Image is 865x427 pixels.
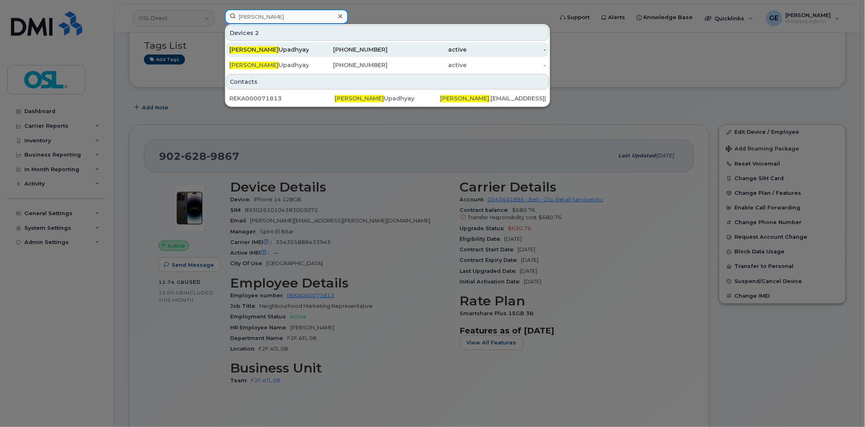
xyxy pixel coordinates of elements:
div: [PHONE_NUMBER] [309,46,388,54]
a: [PERSON_NAME]Upadhyay[PHONE_NUMBER]active- [226,42,549,57]
a: [PERSON_NAME]Upadhyay[PHONE_NUMBER]active- [226,58,549,72]
div: active [388,46,467,54]
input: Find something... [225,9,348,24]
span: 2 [255,29,259,37]
div: - [467,61,546,69]
div: .[EMAIL_ADDRESS][DOMAIN_NAME] [440,94,546,102]
span: [PERSON_NAME] [229,46,279,53]
div: Contacts [226,74,549,89]
div: [PHONE_NUMBER] [309,61,388,69]
div: Devices [226,25,549,41]
span: [PERSON_NAME] [229,61,279,69]
a: REKA000071813[PERSON_NAME]Upadhyay[PERSON_NAME].[EMAIL_ADDRESS][DOMAIN_NAME] [226,91,549,106]
div: Upadhyay [229,46,309,54]
div: active [388,61,467,69]
span: [PERSON_NAME] [335,95,384,102]
div: Upadhyay [335,94,440,102]
div: REKA000071813 [229,94,335,102]
div: Upadhyay [229,61,309,69]
div: - [467,46,546,54]
span: [PERSON_NAME] [440,95,490,102]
